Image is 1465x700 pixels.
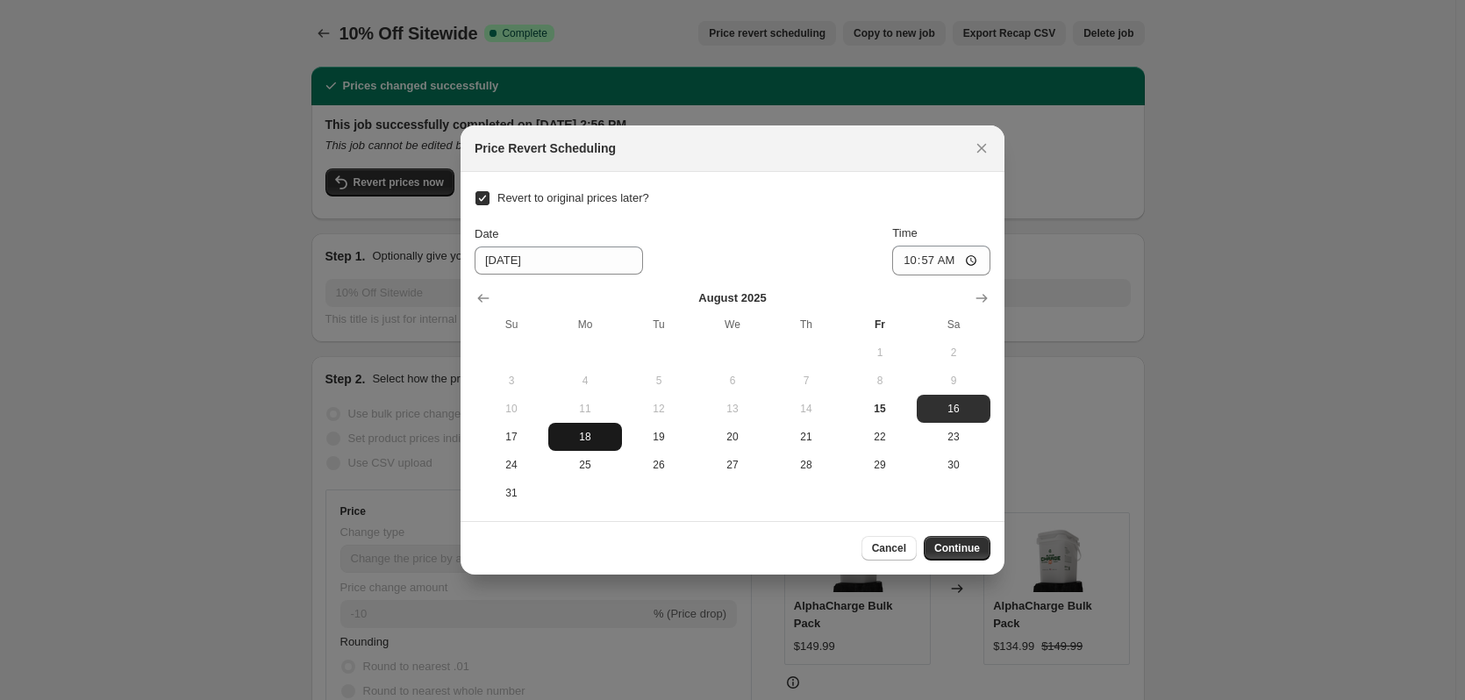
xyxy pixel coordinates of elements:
[776,402,836,416] span: 14
[548,311,622,339] th: Monday
[769,395,843,423] button: Thursday August 14 2025
[917,451,990,479] button: Saturday August 30 2025
[548,451,622,479] button: Monday August 25 2025
[475,227,498,240] span: Date
[475,423,548,451] button: Sunday August 17 2025
[622,395,696,423] button: Tuesday August 12 2025
[497,191,649,204] span: Revert to original prices later?
[696,451,769,479] button: Wednesday August 27 2025
[703,402,762,416] span: 13
[843,451,917,479] button: Friday August 29 2025
[924,402,983,416] span: 16
[482,402,541,416] span: 10
[696,395,769,423] button: Wednesday August 13 2025
[622,311,696,339] th: Tuesday
[548,395,622,423] button: Monday August 11 2025
[703,374,762,388] span: 6
[917,423,990,451] button: Saturday August 23 2025
[969,136,994,161] button: Close
[934,541,980,555] span: Continue
[924,374,983,388] span: 9
[696,367,769,395] button: Wednesday August 6 2025
[548,367,622,395] button: Monday August 4 2025
[924,318,983,332] span: Sa
[924,536,990,561] button: Continue
[969,286,994,311] button: Show next month, September 2025
[917,395,990,423] button: Saturday August 16 2025
[629,402,689,416] span: 12
[622,451,696,479] button: Tuesday August 26 2025
[843,339,917,367] button: Friday August 1 2025
[703,430,762,444] span: 20
[850,402,910,416] span: 15
[769,423,843,451] button: Thursday August 21 2025
[917,311,990,339] th: Saturday
[924,346,983,360] span: 2
[548,423,622,451] button: Monday August 18 2025
[555,374,615,388] span: 4
[924,458,983,472] span: 30
[769,311,843,339] th: Thursday
[776,458,836,472] span: 28
[703,318,762,332] span: We
[872,541,906,555] span: Cancel
[843,423,917,451] button: Friday August 22 2025
[555,402,615,416] span: 11
[555,430,615,444] span: 18
[629,458,689,472] span: 26
[475,246,643,275] input: 8/15/2025
[769,451,843,479] button: Thursday August 28 2025
[482,374,541,388] span: 3
[475,479,548,507] button: Sunday August 31 2025
[555,458,615,472] span: 25
[475,139,616,157] h2: Price Revert Scheduling
[629,374,689,388] span: 5
[917,339,990,367] button: Saturday August 2 2025
[696,311,769,339] th: Wednesday
[917,367,990,395] button: Saturday August 9 2025
[861,536,917,561] button: Cancel
[769,367,843,395] button: Thursday August 7 2025
[475,395,548,423] button: Sunday August 10 2025
[850,458,910,472] span: 29
[555,318,615,332] span: Mo
[482,458,541,472] span: 24
[924,430,983,444] span: 23
[622,367,696,395] button: Tuesday August 5 2025
[482,486,541,500] span: 31
[471,286,496,311] button: Show previous month, July 2025
[892,226,917,239] span: Time
[475,367,548,395] button: Sunday August 3 2025
[622,423,696,451] button: Tuesday August 19 2025
[850,346,910,360] span: 1
[892,246,990,275] input: 12:00
[696,423,769,451] button: Wednesday August 20 2025
[850,374,910,388] span: 8
[850,318,910,332] span: Fr
[776,374,836,388] span: 7
[482,430,541,444] span: 17
[629,318,689,332] span: Tu
[843,311,917,339] th: Friday
[475,311,548,339] th: Sunday
[776,318,836,332] span: Th
[703,458,762,472] span: 27
[843,367,917,395] button: Friday August 8 2025
[475,451,548,479] button: Sunday August 24 2025
[776,430,836,444] span: 21
[850,430,910,444] span: 22
[629,430,689,444] span: 19
[843,395,917,423] button: Today Friday August 15 2025
[482,318,541,332] span: Su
